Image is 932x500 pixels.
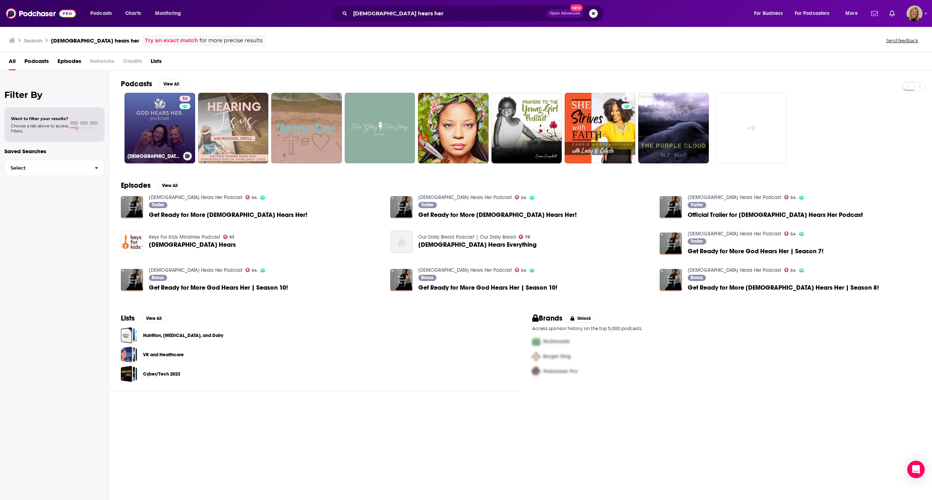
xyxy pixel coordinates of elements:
a: Get Ready for More God Hears Her! [418,212,577,218]
a: 54 [515,195,527,199]
img: God Hears Everything [390,231,412,253]
a: 54 [179,96,190,102]
span: Get Ready for More [DEMOGRAPHIC_DATA] Hears Her | Season 8! [688,285,879,291]
span: Cyber/Tech 2023 [121,366,137,382]
img: Get Ready for More God Hears Her | Season 10! [390,269,412,291]
span: 54 [790,233,796,236]
a: 63 [223,235,235,239]
img: Second Pro Logo [529,349,543,364]
span: Networks [90,55,114,70]
span: 78 [525,235,530,239]
span: Bonus [691,275,703,280]
a: ListsView All [121,314,167,323]
h2: Filter By [4,90,104,100]
h2: Episodes [121,181,151,190]
img: Get Ready for More God Hears Her! [121,196,143,218]
button: open menu [790,8,840,19]
span: Trailer [691,203,703,207]
h3: [DEMOGRAPHIC_DATA] hears her [51,37,139,44]
button: Show profile menu [907,5,923,21]
span: Bonus [152,275,164,280]
a: Get Ready for More God Hears Her | Season 7! [688,248,824,254]
span: Trailer [152,203,164,207]
img: Official Trailer for God Hears Her Podcast [660,196,682,218]
a: God Hears Her Podcast [149,267,242,273]
span: Burger King [543,353,571,360]
span: Bonus [421,275,433,280]
a: Show notifications dropdown [886,7,898,20]
span: Get Ready for More [DEMOGRAPHIC_DATA] Hears Her! [149,212,307,218]
a: Get Ready for More God Hears Her | Season 10! [149,285,288,291]
button: Send feedback [884,37,920,44]
img: Get Ready for More God Hears Her | Season 7! [660,233,682,255]
a: 6 [565,93,635,163]
span: 54 [252,196,257,199]
a: Lists [151,55,162,70]
a: Our Daily Bread Podcast | Our Daily Bread [418,234,516,240]
a: Nutrition, [MEDICAL_DATA], and Dairy [143,332,223,340]
button: Unlock [565,314,596,323]
span: More [845,8,858,19]
a: Get Ready for More God Hears Her | Season 10! [418,285,557,291]
span: Logged in as avansolkema [907,5,923,21]
a: God Hears Her Podcast [149,194,242,201]
span: 54 [790,269,796,272]
img: Get Ready for More God Hears Her | Season 8! [660,269,682,291]
a: Try an exact match [145,36,198,45]
a: Get Ready for More God Hears Her! [149,212,307,218]
a: Get Ready for More God Hears Her | Season 10! [121,269,143,291]
a: God Hears Everything [418,242,537,248]
a: 54[DEMOGRAPHIC_DATA] Hears Her Podcast [125,93,195,163]
a: +9 [716,93,787,163]
img: User Profile [907,5,923,21]
a: God Hears Her Podcast [688,231,781,237]
span: 54 [182,95,187,103]
button: Select [4,160,104,176]
span: Trailer [691,239,703,243]
span: Nutrition, Diabetes, and Dairy [121,327,137,344]
button: open menu [85,8,121,19]
p: Saved Searches [4,148,104,155]
a: 78 [519,235,530,239]
h2: Podcasts [121,79,152,88]
a: God Hears Her Podcast [418,267,512,273]
img: Get Ready for More God Hears Her! [390,196,412,218]
span: For Business [754,8,783,19]
span: Charts [125,8,141,19]
a: Podcasts [24,55,49,70]
img: Third Pro Logo [529,364,543,379]
span: Open Advanced [550,12,580,15]
a: 54 [784,268,796,272]
span: Official Trailer for [DEMOGRAPHIC_DATA] Hears Her Podcast [688,212,863,218]
p: Access sponsor history on the top 5,000 podcasts. [532,326,920,331]
a: VR and Healthcare [121,346,137,363]
div: Search podcasts, credits, & more... [337,5,611,22]
span: For Podcasters [795,8,830,19]
span: [DEMOGRAPHIC_DATA] Hears [149,242,236,248]
button: open menu [150,8,190,19]
a: Episodes [58,55,81,70]
img: Podchaser - Follow, Share and Rate Podcasts [6,7,76,20]
a: 54 [245,195,257,199]
span: McDonalds [543,338,570,345]
h3: Search [24,37,42,44]
a: 54 [784,231,796,236]
button: Open AdvancedNew [546,9,583,18]
img: God Hears [121,231,143,253]
button: View All [158,80,184,88]
a: All [9,55,16,70]
span: Select [5,166,89,170]
a: God Hears [149,242,236,248]
a: 6 [621,96,630,102]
